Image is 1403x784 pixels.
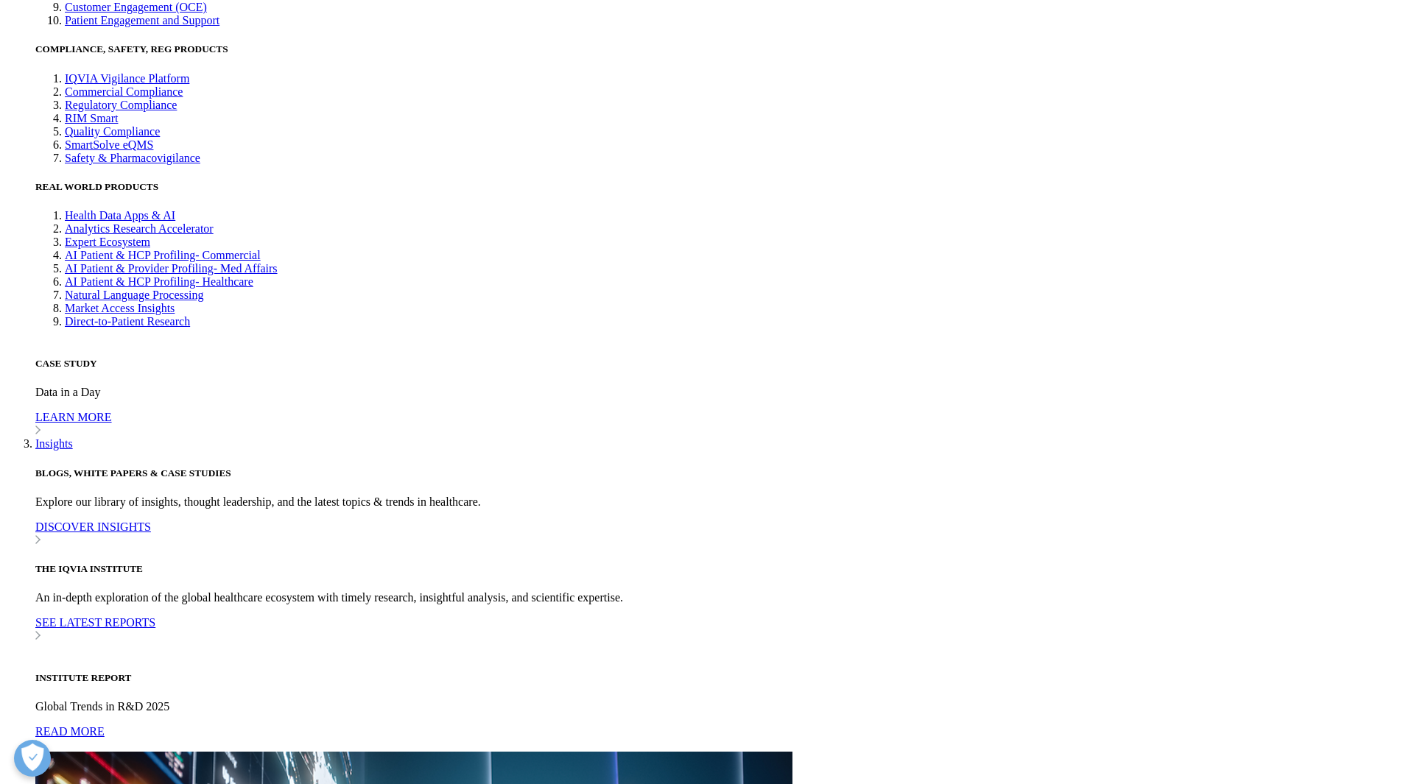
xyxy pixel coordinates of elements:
a: AI Patient & HCP Profiling- Healthcare​ [65,275,253,288]
a: SmartSolve eQMS [65,138,153,151]
a: RIM Smart [65,112,118,124]
a: Commercial Compliance [65,85,183,98]
h5: CASE STUDY [35,358,1397,370]
p: Global Trends in R&D 2025 [35,700,1397,713]
a: AI Patient & Provider Profiling- Med Affairs​ [65,262,278,275]
a: SEE LATEST REPORTS [35,616,1397,643]
a: Patient Engagement and Support [65,14,219,27]
h5: BLOGS, WHITE PAPERS & CASE STUDIES [35,467,1397,479]
a: Insights [35,437,73,450]
a: Safety & Pharmacovigilance [65,152,200,164]
a: Expert Ecosystem​ [65,236,150,248]
a: Direct-to-Patient Research [65,315,190,328]
a: Analytics Research Accelerator​ [65,222,214,235]
a: IQVIA Vigilance Platform [65,72,189,85]
a: Regulatory Compliance [65,99,177,111]
h5: THE IQVIA INSTITUTE [35,563,1397,575]
p: Explore our library of insights, thought leadership, and the latest topics & trends in healthcare. [35,495,1397,509]
a: Health Data Apps & AI [65,209,175,222]
button: Open Preferences [14,740,51,777]
a: AI Patient & HCP Profiling- Commercial [65,249,261,261]
a: Quality Compliance [65,125,160,138]
a: LEARN MORE [35,411,1397,437]
a: Market Access Insights [65,302,175,314]
h5: INSTITUTE REPORT [35,672,1397,684]
p: Data in a Day [35,386,1397,399]
a: Natural Language Processing [65,289,203,301]
a: DISCOVER INSIGHTS [35,520,1397,547]
h5: REAL WORLD PRODUCTS [35,181,1397,193]
h5: COMPLIANCE, SAFETY, REG PRODUCTS [35,43,1397,55]
p: An in-depth exploration of the global healthcare ecosystem with timely research, insightful analy... [35,591,1397,604]
a: Customer Engagement (OCE) [65,1,207,13]
a: READ MORE [35,725,1397,752]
